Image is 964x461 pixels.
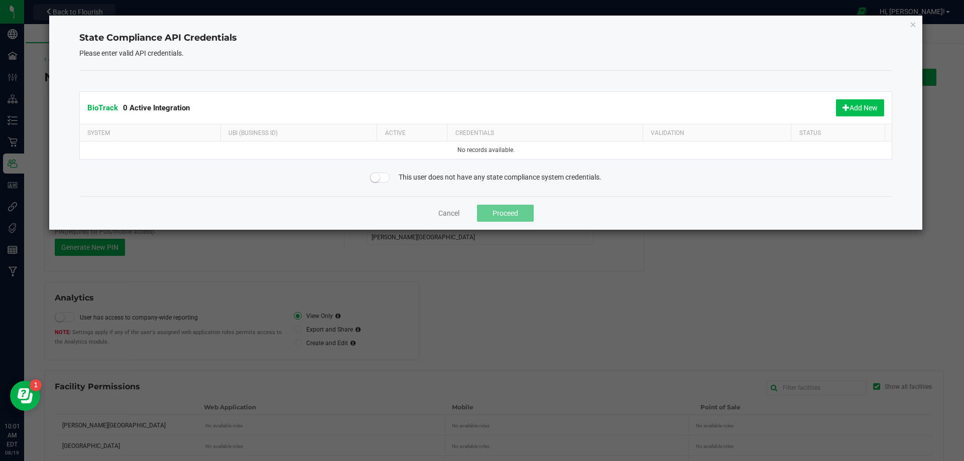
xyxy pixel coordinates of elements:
span: 0 Active Integration [123,103,190,112]
span: UBI (Business ID) [228,129,278,136]
span: Credentials [455,129,494,136]
span: BioTrack [87,103,118,112]
button: Cancel [438,208,459,218]
h4: State Compliance API Credentials [79,32,893,45]
iframe: Resource center unread badge [30,379,42,391]
button: Proceed [477,205,534,222]
button: Add New [836,99,884,116]
span: System [87,129,110,136]
span: Validation [651,129,684,136]
h5: Please enter valid API credentials. [79,50,893,57]
span: Status [799,129,821,136]
iframe: Resource center [10,381,40,411]
button: Close [910,18,917,30]
span: Active [385,129,406,136]
span: This user does not have any state compliance system credentials. [399,172,601,183]
td: No records available. [80,141,892,159]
